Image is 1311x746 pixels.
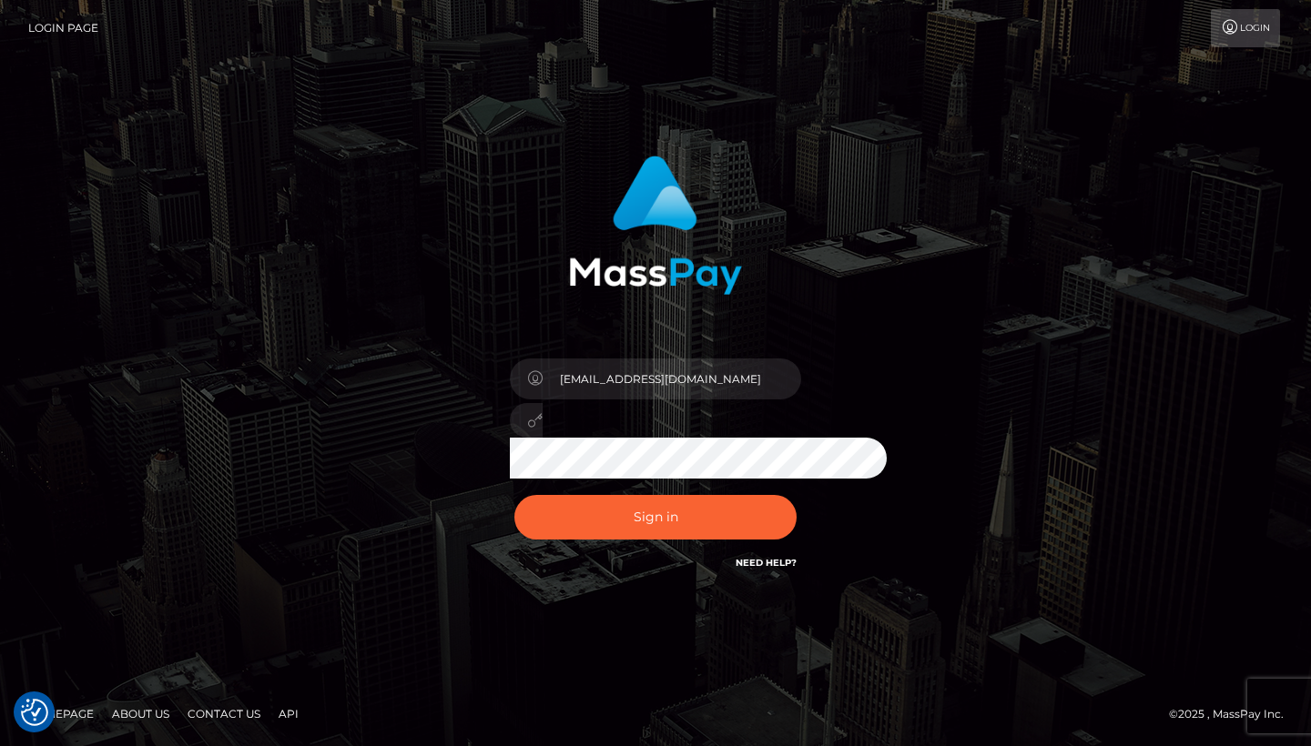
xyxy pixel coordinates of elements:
[21,699,48,726] button: Consent Preferences
[736,557,797,569] a: Need Help?
[514,495,797,539] button: Sign in
[20,700,101,728] a: Homepage
[180,700,268,728] a: Contact Us
[1169,704,1297,724] div: © 2025 , MassPay Inc.
[28,9,98,47] a: Login Page
[543,358,801,399] input: Username...
[1211,9,1280,47] a: Login
[569,156,742,295] img: MassPay Login
[271,700,306,728] a: API
[105,700,177,728] a: About Us
[21,699,48,726] img: Revisit consent button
